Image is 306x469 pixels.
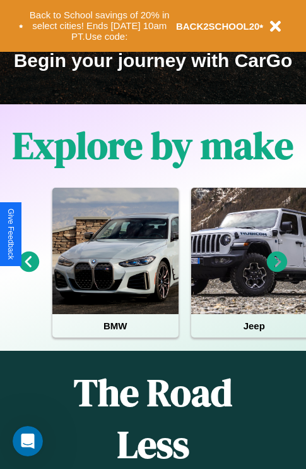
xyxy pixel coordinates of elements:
button: Back to School savings of 20% in select cities! Ends [DATE] 10am PT.Use code: [23,6,176,46]
h1: Explore by make [13,119,293,171]
iframe: Intercom live chat [13,426,43,456]
b: BACK2SCHOOL20 [176,21,260,32]
h4: BMW [52,314,179,338]
div: Give Feedback [6,209,15,260]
